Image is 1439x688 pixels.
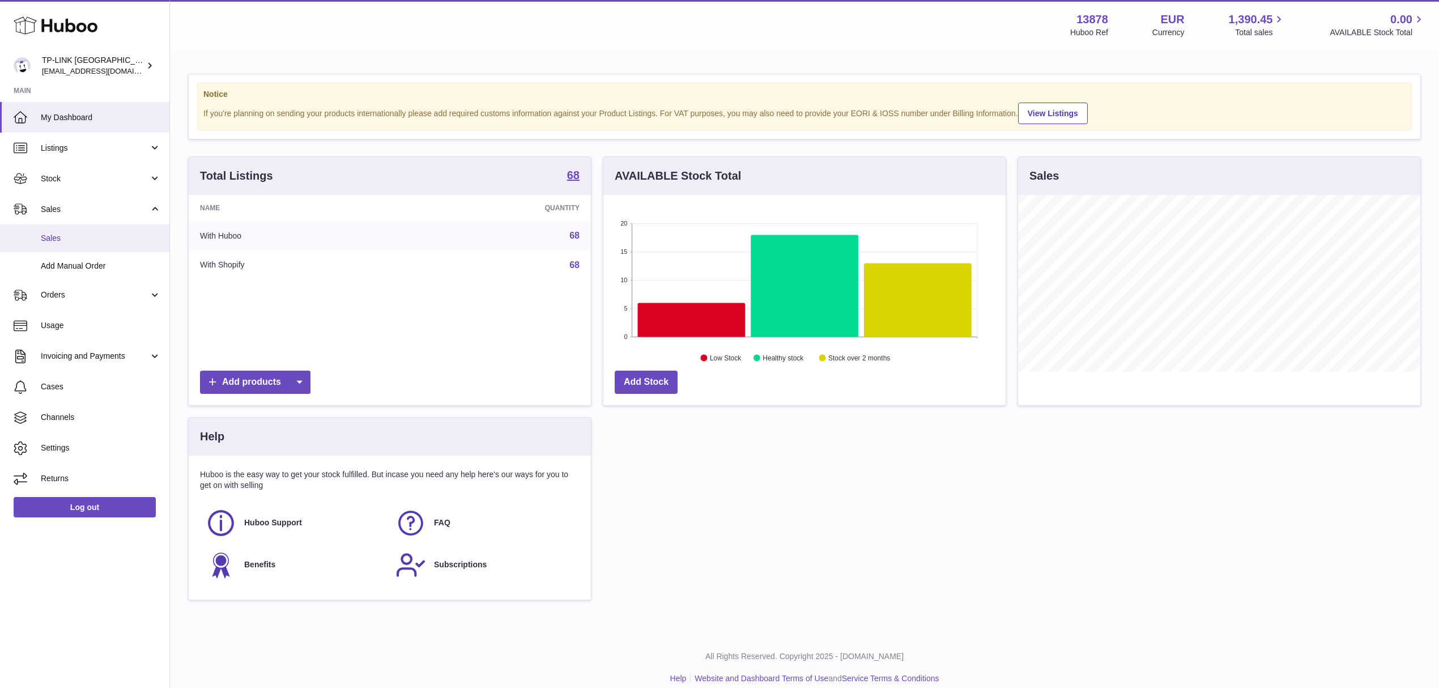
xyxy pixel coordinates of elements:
a: 68 [567,169,580,183]
span: Returns [41,473,161,484]
span: Stock [41,173,149,184]
span: Total sales [1235,27,1285,38]
span: FAQ [434,517,450,528]
p: All Rights Reserved. Copyright 2025 - [DOMAIN_NAME] [179,651,1430,662]
span: Channels [41,412,161,423]
span: Benefits [244,559,275,570]
text: Stock over 2 months [828,354,890,362]
a: Service Terms & Conditions [842,674,939,683]
a: 68 [569,260,580,270]
span: Sales [41,233,161,244]
span: Invoicing and Payments [41,351,149,362]
span: Cases [41,381,161,392]
strong: EUR [1160,12,1184,27]
span: Sales [41,204,149,215]
h3: Sales [1029,168,1059,184]
text: Healthy stock [763,354,804,362]
span: Add Manual Order [41,261,161,271]
span: Orders [41,290,149,300]
div: TP-LINK [GEOGRAPHIC_DATA], SOCIEDAD LIMITADA [42,55,144,77]
th: Name [189,195,406,221]
div: Huboo Ref [1070,27,1108,38]
p: Huboo is the easy way to get your stock fulfilled. But incase you need any help here's our ways f... [200,469,580,491]
span: [EMAIL_ADDRESS][DOMAIN_NAME] [42,66,167,75]
a: 68 [569,231,580,240]
strong: 68 [567,169,580,181]
a: Help [670,674,687,683]
strong: Notice [203,89,1406,100]
a: Add products [200,371,310,394]
a: Add Stock [615,371,678,394]
a: Website and Dashboard Terms of Use [695,674,828,683]
a: Huboo Support [206,508,384,538]
h3: Help [200,429,224,444]
span: Usage [41,320,161,331]
td: With Shopify [189,250,406,280]
text: 0 [624,333,627,340]
text: 20 [620,220,627,227]
a: View Listings [1018,103,1088,124]
text: 5 [624,305,627,312]
text: Low Stock [710,354,742,362]
a: Subscriptions [395,550,574,580]
a: Log out [14,497,156,517]
div: Currency [1152,27,1185,38]
span: Subscriptions [434,559,487,570]
text: 10 [620,277,627,283]
a: 0.00 AVAILABLE Stock Total [1330,12,1425,38]
h3: AVAILABLE Stock Total [615,168,741,184]
strong: 13878 [1076,12,1108,27]
th: Quantity [406,195,591,221]
span: Huboo Support [244,517,302,528]
span: My Dashboard [41,112,161,123]
div: If you're planning on sending your products internationally please add required customs informati... [203,101,1406,124]
li: and [691,673,939,684]
a: 1,390.45 Total sales [1229,12,1286,38]
span: Settings [41,443,161,453]
a: FAQ [395,508,574,538]
img: internalAdmin-13878@internal.huboo.com [14,57,31,74]
span: 1,390.45 [1229,12,1273,27]
span: 0.00 [1390,12,1412,27]
span: AVAILABLE Stock Total [1330,27,1425,38]
td: With Huboo [189,221,406,250]
text: 15 [620,248,627,255]
span: Listings [41,143,149,154]
a: Benefits [206,550,384,580]
h3: Total Listings [200,168,273,184]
